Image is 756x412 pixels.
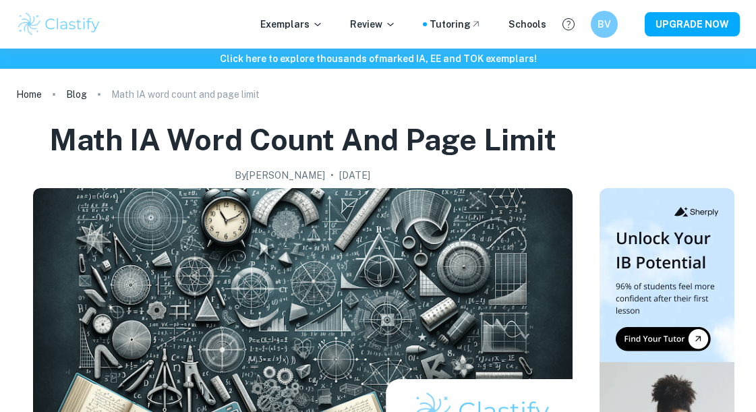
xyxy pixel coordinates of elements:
a: Tutoring [430,17,482,32]
a: Blog [66,85,87,104]
button: BV [591,11,618,38]
button: Help and Feedback [557,13,580,36]
h2: By [PERSON_NAME] [235,168,325,183]
button: UPGRADE NOW [645,12,740,36]
h6: BV [597,17,612,32]
p: Review [350,17,396,32]
p: • [330,168,334,183]
h6: Click here to explore thousands of marked IA, EE and TOK exemplars ! [3,51,753,66]
h2: [DATE] [339,168,370,183]
h1: Math IA word count and page limit [49,120,556,160]
img: Clastify logo [16,11,102,38]
a: Home [16,85,42,104]
a: Schools [508,17,546,32]
p: Exemplars [260,17,323,32]
p: Math IA word count and page limit [111,87,260,102]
